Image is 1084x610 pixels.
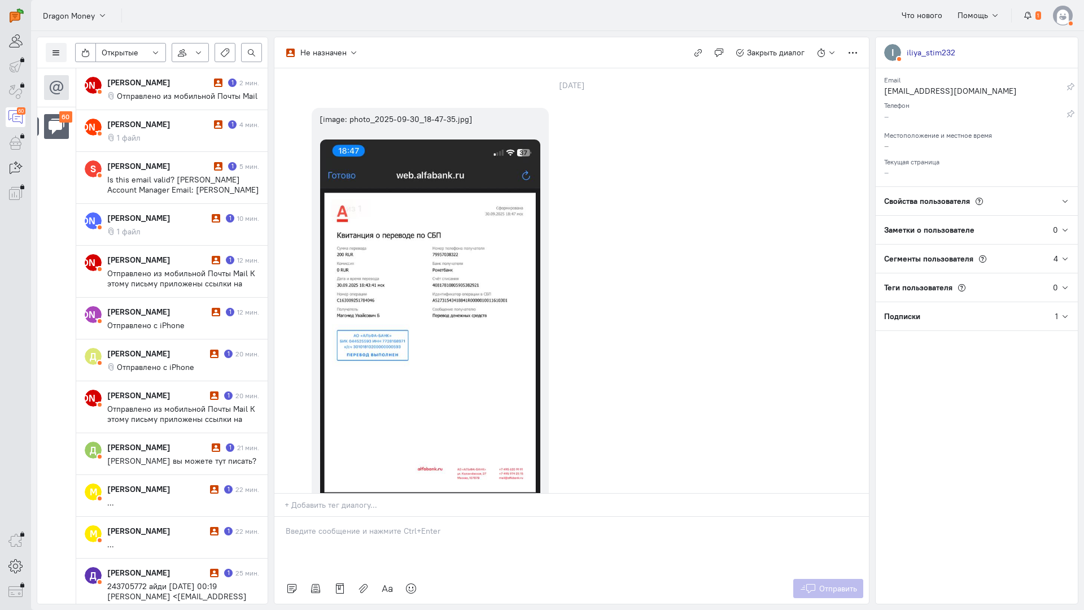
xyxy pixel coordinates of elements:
[235,568,259,578] div: 25 мин.
[884,282,952,293] span: Теги пользователя
[56,79,130,91] text: [PERSON_NAME]
[239,162,259,171] div: 5 мин.
[90,350,97,362] text: Д
[228,162,237,171] div: Есть неотвеченное сообщение пользователя
[884,111,1066,125] div: –
[902,10,942,20] span: Что нового
[107,442,209,453] div: [PERSON_NAME]
[235,526,259,536] div: 22 мин.
[237,443,259,452] div: 21 мин.
[224,391,233,400] div: Есть неотвеченное сообщение пользователя
[107,567,207,578] div: [PERSON_NAME]
[907,47,955,58] div: iliya_stim232
[235,485,259,494] div: 22 мин.
[107,483,207,495] div: [PERSON_NAME]
[107,404,255,475] span: Отправлено из мобильной Почты Mail К этому письму приложены ссылки на следующие файлы: 1. video-3...
[90,569,97,581] text: Д
[107,212,209,224] div: [PERSON_NAME]
[107,306,209,317] div: [PERSON_NAME]
[1055,311,1058,322] div: 1
[210,391,218,400] i: Диалог не разобран
[107,160,211,172] div: [PERSON_NAME]
[107,456,256,466] span: [PERSON_NAME] вы можете тут писать?
[117,362,194,372] span: Отправлено с iPhone
[226,443,234,452] div: Есть неотвеченное сообщение пользователя
[56,392,130,404] text: [PERSON_NAME]
[884,196,970,206] span: Свойства пользователя
[958,10,988,20] span: Помощь
[876,216,1053,244] div: Заметки о пользователе
[107,254,209,265] div: [PERSON_NAME]
[37,5,113,25] button: Dragon Money
[56,121,130,133] text: [PERSON_NAME]
[884,254,973,264] span: Сегменты пользователя
[210,485,218,494] i: Диалог не разобран
[212,214,220,223] i: Диалог не разобран
[10,8,24,23] img: carrot-quest.svg
[239,78,259,88] div: 2 мин.
[210,350,218,358] i: Диалог не разобран
[891,46,894,58] text: I
[793,579,864,598] button: Отправить
[107,525,207,537] div: [PERSON_NAME]
[237,307,259,317] div: 12 мин.
[235,349,259,359] div: 20 мин.
[884,85,1066,99] div: [EMAIL_ADDRESS][DOMAIN_NAME]
[90,444,97,456] text: Д
[884,98,910,110] small: Телефон
[210,527,218,535] i: Диалог не разобран
[224,350,233,358] div: Есть неотвеченное сообщение пользователя
[228,120,237,129] div: Есть неотвеченное сообщение пользователя
[224,527,233,535] div: Есть неотвеченное сообщение пользователя
[1053,224,1058,236] div: 0
[212,443,220,452] i: Диалог не разобран
[237,255,259,265] div: 12 мин.
[214,79,222,87] i: Диалог не разобран
[212,256,220,264] i: Диалог не разобран
[237,213,259,223] div: 10 мин.
[117,91,257,101] span: Отправлено из мобильной Почты Mail
[107,348,207,359] div: [PERSON_NAME]
[884,141,889,151] span: –
[43,10,95,21] span: Dragon Money
[1054,253,1058,264] div: 4
[107,539,114,550] span: ...
[884,167,889,177] span: –
[117,226,141,237] span: 1 файл
[107,119,211,130] div: [PERSON_NAME]
[1053,6,1073,25] img: default-v4.png
[6,107,25,127] a: 60
[102,47,138,58] span: Открытые
[117,133,141,143] span: 1 файл
[210,569,218,577] i: Диалог не разобран
[56,308,130,320] text: [PERSON_NAME]
[884,128,1069,140] div: Местоположение и местное время
[226,214,234,223] div: Есть неотвеченное сообщение пользователя
[951,6,1006,25] button: Помощь
[1017,6,1047,25] button: 1
[17,107,25,115] div: 60
[212,308,220,316] i: Диалог не разобран
[90,163,96,175] text: S
[1035,11,1041,20] span: 1
[107,498,114,508] span: ...
[239,120,259,129] div: 4 мин.
[1053,282,1058,293] div: 0
[729,43,811,62] button: Закрыть диалог
[884,154,1069,167] div: Текущая страница
[224,485,233,494] div: Есть неотвеченное сообщение пользователя
[895,6,948,25] a: Что нового
[747,47,805,58] span: Закрыть диалог
[95,43,166,62] button: Открытые
[226,308,234,316] div: Есть неотвеченное сообщение пользователя
[107,175,259,347] span: Is this email valid? [PERSON_NAME] Account Manager Email: [PERSON_NAME] -[URL] Linkedin: [PERSON_...
[107,268,255,339] span: Отправлено из мобильной Почты Mail К этому письму приложены ссылки на следующие файлы: 1. video-3...
[280,43,364,62] button: Не назначен
[547,77,597,93] div: [DATE]
[300,47,347,58] div: Не назначен
[107,320,185,330] span: Отправлено с iPhone
[228,79,237,87] div: Есть неотвеченное сообщение пользователя
[214,162,222,171] i: Диалог не разобран
[56,256,130,268] text: [PERSON_NAME]
[59,111,73,123] div: 60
